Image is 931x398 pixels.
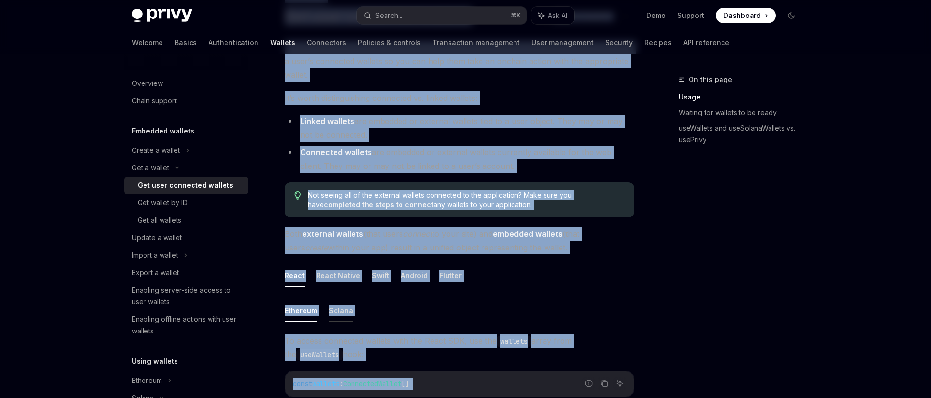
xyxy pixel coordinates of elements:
span: It’s worth distinguishing connected vs. linked wallets: [285,91,634,105]
svg: Tip [294,191,301,200]
div: Overview [132,78,163,89]
a: Demo [646,11,666,20]
a: Overview [124,75,248,92]
a: Wallets [270,31,295,54]
a: Waiting for wallets to be ready [679,105,807,120]
button: Ask AI [613,377,626,390]
div: Get user connected wallets [138,180,233,191]
span: To access connected wallets with the React SDK, use the array from the hook: [285,334,634,361]
div: Get all wallets [138,215,181,226]
button: Android [401,264,428,287]
span: ConnectedWallet [343,380,401,388]
code: useWallets [296,349,343,360]
span: wallets [312,380,339,388]
strong: external wallets [302,229,363,239]
div: Search... [375,10,402,21]
span: ⌘ K [511,12,521,19]
a: completed the steps to connect [324,200,433,209]
div: Chain support [132,95,177,107]
span: On this page [689,74,732,85]
em: connect [403,229,432,239]
a: Enabling offline actions with user wallets [124,311,248,340]
span: Both (that users to your site) and (that users within your app) result in a unified object repres... [285,227,634,254]
a: Update a wallet [124,229,248,247]
a: Usage [679,89,807,105]
span: : [339,380,343,388]
div: Update a wallet [132,232,182,244]
img: dark logo [132,9,192,22]
button: Flutter [439,264,462,287]
a: Export a wallet [124,264,248,282]
a: Get user connected wallets [124,177,248,194]
li: are embedded or external wallets tied to a user object. They may or may not be connected. [285,115,634,142]
a: Security [605,31,633,54]
a: Dashboard [716,8,776,23]
a: Chain support [124,92,248,110]
code: wallets [497,336,531,347]
div: Get a wallet [132,162,169,174]
strong: embedded wallets [493,229,562,239]
em: create [305,243,328,252]
a: User management [531,31,594,54]
a: Recipes [644,31,672,54]
div: Get wallet by ID [138,197,188,209]
span: Dashboard [723,11,761,20]
h5: Embedded wallets [132,125,194,137]
a: Get wallet by ID [124,194,248,212]
a: API reference [683,31,729,54]
strong: Connected wallets [300,148,372,157]
button: Copy the contents from the code block [598,377,610,390]
span: A user may come in with both embedded and external wallets. Privy makes it easy to find all of a ... [285,41,634,82]
button: Swift [372,264,389,287]
a: Authentication [209,31,258,54]
button: Search...⌘K [357,7,527,24]
span: [] [401,380,409,388]
button: React [285,264,305,287]
button: Report incorrect code [582,377,595,390]
div: Enabling offline actions with user wallets [132,314,242,337]
a: Enabling server-side access to user wallets [124,282,248,311]
a: Connectors [307,31,346,54]
a: Transaction management [433,31,520,54]
a: Get all wallets [124,212,248,229]
h5: Using wallets [132,355,178,367]
button: Ethereum [285,299,317,322]
div: Ethereum [132,375,162,386]
a: Policies & controls [358,31,421,54]
span: const [293,380,312,388]
a: useWallets and useSolanaWallets vs. usePrivy [679,120,807,148]
a: Welcome [132,31,163,54]
button: Solana [329,299,353,322]
button: Ask AI [531,7,574,24]
div: Import a wallet [132,249,178,261]
button: React Native [316,264,360,287]
span: Not seeing all of the external wallets connected to the application? Make sure you have any walle... [308,190,625,210]
strong: Linked wallets [300,116,354,126]
span: Ask AI [548,11,567,20]
li: are embedded or external wallets currently available for the web client. They may or may not be l... [285,146,634,173]
button: Toggle dark mode [784,8,799,23]
div: Enabling server-side access to user wallets [132,284,242,308]
div: Create a wallet [132,145,180,156]
a: Support [677,11,704,20]
div: Export a wallet [132,267,179,279]
a: Basics [175,31,197,54]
